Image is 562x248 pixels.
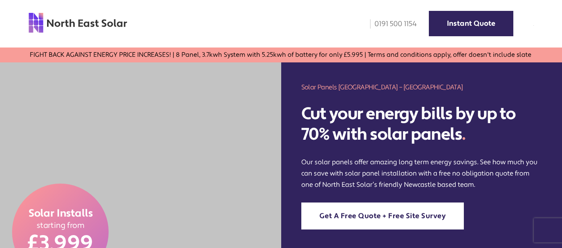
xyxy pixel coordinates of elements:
span: . [462,124,465,145]
span: Solar Installs [28,207,93,221]
h1: Solar Panels [GEOGRAPHIC_DATA] – [GEOGRAPHIC_DATA] [301,83,542,92]
p: Our solar panels offer amazing long term energy savings. See how much you can save with solar pan... [301,157,542,190]
a: 0191 500 1154 [364,19,417,29]
h2: Cut your energy bills by up to 70% with solar panels [301,104,542,145]
img: north east solar logo [28,12,128,33]
a: Get A Free Quote + Free Site Survey [301,203,464,229]
span: starting from [36,220,84,230]
a: Instant Quote [429,11,513,36]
